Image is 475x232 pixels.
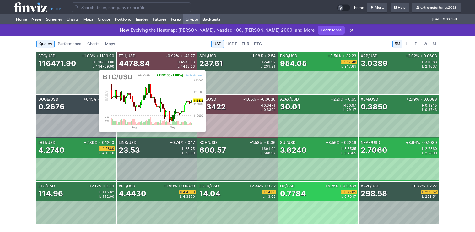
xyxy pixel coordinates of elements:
[38,54,81,58] div: BTC/USD
[414,41,418,47] span: D
[280,58,307,69] div: 954.05
[36,52,116,94] a: BTC/USD+1.03%•1189.90116471.90H116850.00L114709.00
[340,184,342,188] span: •
[99,152,102,155] span: L
[395,41,400,47] span: 5M
[93,60,96,64] span: H
[38,141,83,145] div: DOT/USD
[248,184,276,188] div: +2.34% 0.32
[266,195,276,198] span: 13.63
[404,54,437,58] div: +2.02% 0.0603
[181,60,195,64] span: 4535.33
[343,104,347,107] span: H
[423,41,428,47] span: W
[278,182,358,224] a: OP/USD+5.25%•0.03880.7784H0.7785L0.7317
[261,108,264,111] span: L
[422,104,425,107] span: H
[133,14,150,24] a: Insider
[185,141,186,145] span: •
[421,141,423,145] span: •
[324,184,356,188] div: +5.25% 0.0388
[261,65,264,68] span: L
[197,138,278,181] a: BCH/USD+1.58%•9.36600.57H601.94L588.97
[120,27,131,33] span: New:
[337,4,364,11] a: Theme
[341,152,344,155] span: L
[359,52,439,94] a: XRP/USD+2.02%•0.06033.0389H3.0583L2.9637
[55,40,84,48] a: Performance
[263,191,266,194] span: H
[280,189,306,199] div: 0.7784
[347,104,356,107] span: 30.97
[280,141,325,145] div: SUI/USD
[113,14,133,24] a: Portfolio
[261,152,264,155] span: L
[119,141,169,145] div: LINK/USD
[162,184,195,188] div: +1.90% 0.0830
[344,191,356,194] span: 0.7785
[264,184,266,188] span: •
[425,60,437,64] span: 3.0583
[183,14,200,24] a: Crypto
[422,152,425,155] span: L
[39,41,52,47] span: Quotes
[199,58,223,69] div: 237.61
[165,54,195,58] div: -0.92% -41.77
[36,182,116,224] a: LTC/USD+2.12%•2.39114.96H115.82L112.00
[99,195,102,198] span: L
[182,152,185,155] span: L
[197,52,278,94] a: SOL/USD+1.08%•2.54237.61H240.92L231.21
[280,54,327,58] div: BNB/USD
[359,182,439,224] a: AAVE/USD+0.77%•2.27298.58H299.52L289.51
[14,14,29,24] a: Home
[117,138,197,181] a: LINK/USD+0.74%•0.1723.53H23.75L23.09
[425,108,437,111] span: 0.3743
[181,65,195,68] span: 4423.23
[119,189,146,199] div: 4.4430
[38,184,88,188] div: LTC/USD
[226,41,237,47] span: USDT
[412,3,461,13] a: extremefortunes2018
[352,4,364,11] span: Theme
[420,97,422,101] span: •
[117,52,197,94] a: ETH/USD-0.92%•-41.774478.84H4535.33L4423.23
[185,152,195,155] span: 23.09
[425,104,437,107] span: 0.3915
[422,60,425,64] span: H
[169,141,195,145] div: +0.74% 0.17
[361,184,410,188] div: AAVE/USD
[391,3,409,13] a: Help
[178,60,181,64] span: H
[412,40,421,48] a: D
[422,108,425,111] span: L
[359,95,439,138] a: XLM/USD+2.19%•0.00830.3850H0.3915L0.3743
[242,41,249,47] span: EUR
[38,58,76,69] div: 116471.90
[197,182,278,224] a: EGLD/USD+2.34%•0.3214.04H14.09L13.63
[347,108,356,111] span: 29.17
[200,14,223,24] a: Backtests
[242,97,276,101] div: -1.05% -0.0036
[361,145,387,155] div: 2.7060
[29,14,44,24] a: News
[36,95,116,138] a: DOGE/USD+0.15%•0.00040.2676H0.2698L0.2569
[261,60,264,64] span: H
[249,54,276,58] div: +1.08% 2.54
[405,41,409,47] span: H
[341,147,344,150] span: H
[341,195,344,198] span: L
[318,26,345,35] a: Learn More
[183,195,195,198] span: 4.3270
[264,141,266,145] span: •
[341,141,343,145] span: •
[343,54,345,58] span: •
[98,97,100,101] span: •
[103,184,105,188] span: •
[87,41,99,47] span: Charts
[265,54,267,58] span: •
[102,147,114,150] span: 4.2880
[99,141,101,145] span: •
[199,102,226,112] div: 0.3422
[199,189,220,199] div: 14.04
[58,41,81,47] span: Performance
